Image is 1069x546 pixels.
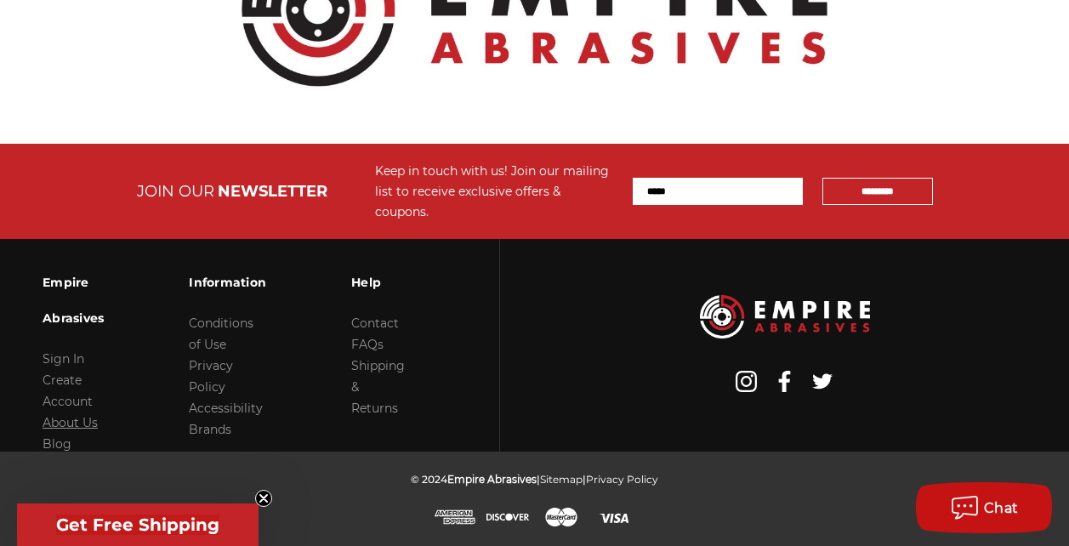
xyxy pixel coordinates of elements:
[43,264,104,336] h3: Empire Abrasives
[447,473,537,486] span: Empire Abrasives
[586,473,658,486] a: Privacy Policy
[137,182,214,201] span: JOIN OUR
[189,264,266,300] h3: Information
[351,316,399,331] a: Contact
[43,373,93,409] a: Create Account
[189,316,253,352] a: Conditions of Use
[255,490,272,507] button: Close teaser
[43,351,84,367] a: Sign In
[351,337,384,352] a: FAQs
[916,482,1052,533] button: Chat
[218,182,327,201] span: NEWSLETTER
[375,161,616,222] div: Keep in touch with us! Join our mailing list to receive exclusive offers & coupons.
[56,515,219,535] span: Get Free Shipping
[17,503,259,546] div: Get Free ShippingClose teaser
[984,500,1019,516] span: Chat
[411,469,658,490] p: © 2024 | |
[43,415,98,430] a: About Us
[43,436,71,452] a: Blog
[189,401,263,416] a: Accessibility
[540,473,583,486] a: Sitemap
[351,264,405,300] h3: Help
[189,358,233,395] a: Privacy Policy
[700,295,870,338] img: Empire Abrasives Logo Image
[189,422,231,437] a: Brands
[351,358,405,416] a: Shipping & Returns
